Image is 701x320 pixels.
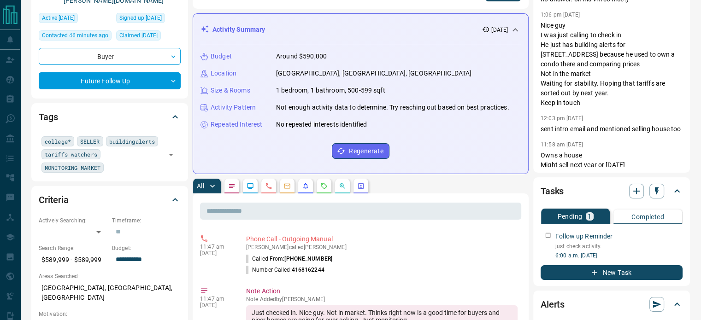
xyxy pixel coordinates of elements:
span: [PHONE_NUMBER] [284,256,332,262]
p: Actively Searching: [39,216,107,225]
p: [GEOGRAPHIC_DATA], [GEOGRAPHIC_DATA], [GEOGRAPHIC_DATA] [39,280,181,305]
p: Size & Rooms [211,86,250,95]
p: just check activity. [555,242,683,250]
p: Note Action [246,286,518,296]
p: Owns a house Might sell next year or [DATE] Motivation: personal reasons maybe separation??? He l... [541,151,683,228]
p: 11:47 am [200,296,232,302]
span: buildingalerts [109,137,155,146]
span: Active [DATE] [42,13,75,23]
p: All [197,183,204,189]
p: 6:00 a.m. [DATE] [555,251,683,260]
p: Repeated Interest [211,120,262,129]
svg: Requests [320,182,328,190]
div: Alerts [541,293,683,315]
p: Timeframe: [112,216,181,225]
p: Activity Summary [212,25,265,35]
svg: Lead Browsing Activity [247,182,254,190]
p: Search Range: [39,244,107,252]
p: Budget [211,52,232,61]
div: Buyer [39,48,181,65]
div: Tags [39,106,181,128]
button: Regenerate [332,143,389,159]
p: sent intro email and mentioned selling house too [541,124,683,134]
p: 1 [588,213,591,220]
svg: Listing Alerts [302,182,309,190]
div: Sun Sep 21 2025 [39,13,112,26]
span: SELLER [80,137,100,146]
p: Budget: [112,244,181,252]
p: 1 bedroom, 1 bathroom, 500-599 sqft [276,86,385,95]
div: Activity Summary[DATE] [200,21,521,38]
p: Called From: [246,255,332,263]
p: Areas Searched: [39,272,181,280]
p: Number Called: [246,266,324,274]
p: [PERSON_NAME] called [PERSON_NAME] [246,244,518,250]
div: Mon Jul 07 2025 [116,30,181,43]
p: Completed [631,214,664,220]
span: Signed up [DATE] [119,13,162,23]
svg: Opportunities [339,182,346,190]
button: New Task [541,265,683,280]
p: Phone Call - Outgoing Manual [246,234,518,244]
p: [DATE] [200,250,232,256]
span: Contacted 46 minutes ago [42,31,108,40]
p: [GEOGRAPHIC_DATA], [GEOGRAPHIC_DATA], [GEOGRAPHIC_DATA] [276,69,471,78]
p: [DATE] [200,302,232,308]
p: Motivation: [39,310,181,318]
p: $589,999 - $589,999 [39,252,107,268]
p: 11:47 am [200,244,232,250]
span: MONITORING MARKET [45,163,100,172]
span: Claimed [DATE] [119,31,158,40]
button: Open [165,148,177,161]
span: tariffs watchers [45,150,97,159]
p: Around $590,000 [276,52,327,61]
h2: Criteria [39,192,69,207]
p: 1:06 pm [DATE] [541,12,580,18]
h2: Tasks [541,184,564,198]
p: Note Added by [PERSON_NAME] [246,296,518,303]
div: Tasks [541,180,683,202]
p: Nice guy I was just calling to check in He just has building alerts for [STREET_ADDRESS] because ... [541,21,683,108]
p: Activity Pattern [211,103,256,112]
p: Follow up Reminder [555,232,613,241]
svg: Agent Actions [357,182,365,190]
h2: Tags [39,110,58,124]
p: Not enough activity data to determine. Try reaching out based on best practices. [276,103,509,112]
span: 4168162244 [292,267,324,273]
p: 11:58 am [DATE] [541,141,583,148]
p: [DATE] [491,26,508,34]
div: Tue Jan 03 2017 [116,13,181,26]
p: Location [211,69,236,78]
span: college* [45,137,71,146]
h2: Alerts [541,297,565,312]
svg: Notes [228,182,236,190]
svg: Calls [265,182,272,190]
p: Pending [557,213,582,220]
p: No repeated interests identified [276,120,367,129]
div: Wed Oct 15 2025 [39,30,112,43]
svg: Emails [283,182,291,190]
p: 12:03 pm [DATE] [541,115,583,122]
div: Future Follow Up [39,72,181,89]
div: Criteria [39,189,181,211]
